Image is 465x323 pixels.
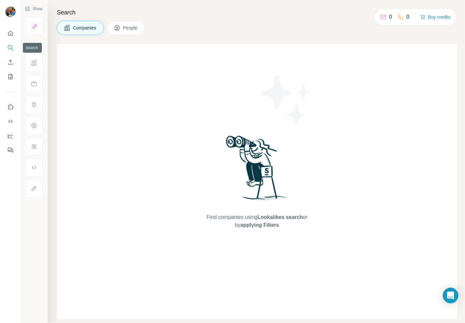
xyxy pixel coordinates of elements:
p: 0 [389,13,392,21]
img: Avatar [5,7,16,17]
span: Companies [73,25,97,31]
button: Search [5,42,16,54]
button: Use Surfe on LinkedIn [5,101,16,113]
img: Surfe Illustration - Stars [257,70,316,129]
button: Use Surfe API [5,116,16,127]
span: People [123,25,138,31]
p: 0 [406,13,409,21]
span: applying Filters [240,222,279,228]
button: Buy credits [420,12,451,22]
span: Lookalikes search [257,214,303,220]
h4: Search [57,8,457,17]
button: My lists [5,71,16,82]
div: Open Intercom Messenger [443,288,458,303]
button: Quick start [5,27,16,39]
img: Surfe Illustration - Woman searching with binoculars [223,134,291,207]
button: Dashboard [5,130,16,142]
button: Feedback [5,144,16,156]
button: Show [20,4,47,14]
span: Find companies using or by [205,213,309,229]
button: Enrich CSV [5,56,16,68]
